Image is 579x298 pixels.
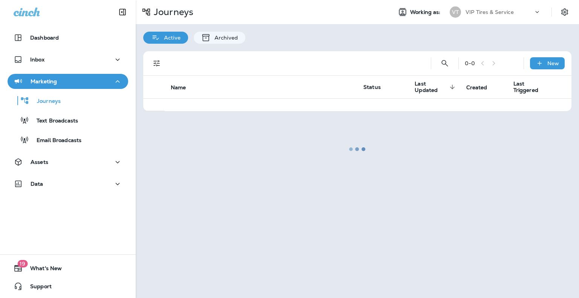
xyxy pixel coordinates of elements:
[8,132,128,148] button: Email Broadcasts
[17,260,28,267] span: 19
[29,118,78,125] p: Text Broadcasts
[8,93,128,109] button: Journeys
[30,35,59,41] p: Dashboard
[23,265,62,274] span: What's New
[29,98,61,105] p: Journeys
[8,261,128,276] button: 19What's New
[29,137,81,144] p: Email Broadcasts
[8,112,128,128] button: Text Broadcasts
[8,154,128,170] button: Assets
[8,30,128,45] button: Dashboard
[31,159,48,165] p: Assets
[8,74,128,89] button: Marketing
[23,283,52,292] span: Support
[31,181,43,187] p: Data
[31,78,57,84] p: Marketing
[547,60,559,66] p: New
[112,5,133,20] button: Collapse Sidebar
[30,57,44,63] p: Inbox
[8,176,128,191] button: Data
[8,52,128,67] button: Inbox
[8,279,128,294] button: Support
